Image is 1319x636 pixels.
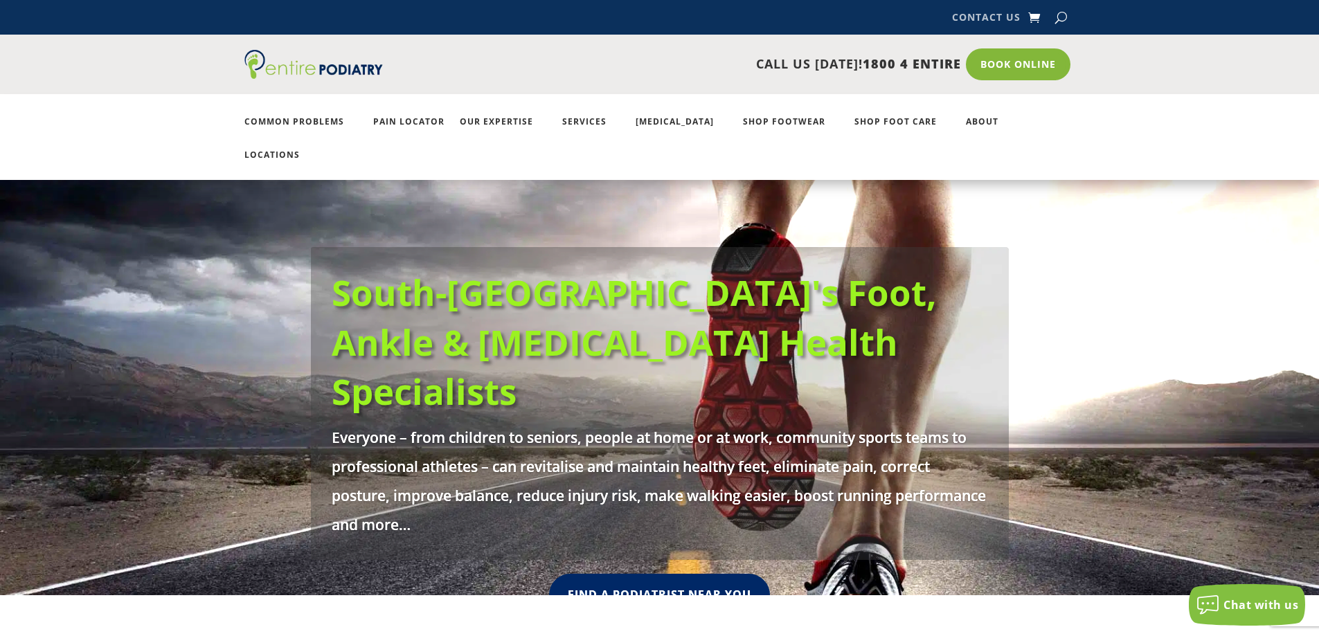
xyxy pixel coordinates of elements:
p: CALL US [DATE]! [436,55,961,73]
a: [MEDICAL_DATA] [636,117,728,147]
button: Chat with us [1189,584,1305,626]
a: Contact Us [952,12,1021,28]
a: Services [562,117,620,147]
a: About [966,117,1012,147]
a: Find A Podiatrist Near You [549,574,770,616]
a: Common Problems [244,117,358,147]
a: Shop Foot Care [854,117,951,147]
span: Chat with us [1223,597,1298,612]
a: South-[GEOGRAPHIC_DATA]'s Foot, Ankle & [MEDICAL_DATA] Health Specialists [332,268,937,415]
img: logo (1) [244,50,383,79]
span: 1800 4 ENTIRE [863,55,961,72]
p: Everyone – from children to seniors, people at home or at work, community sports teams to profess... [332,423,988,539]
a: Our Expertise [460,117,547,147]
a: Shop Footwear [743,117,839,147]
a: Entire Podiatry [244,68,383,82]
a: Locations [244,150,314,180]
a: Book Online [966,48,1070,80]
a: Pain Locator [373,117,445,147]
